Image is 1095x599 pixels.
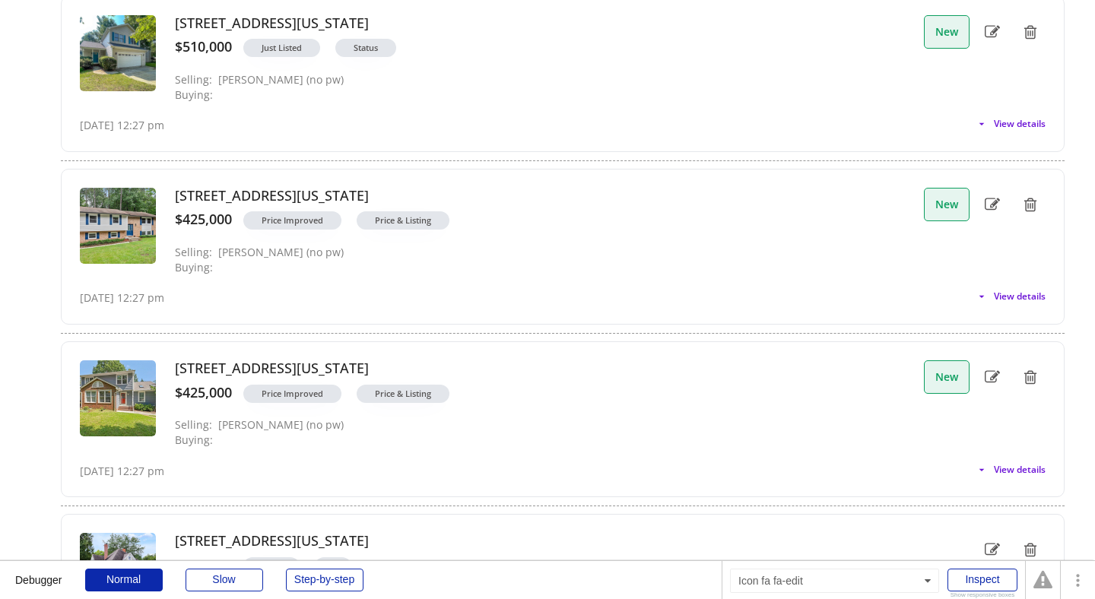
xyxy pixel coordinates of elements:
div: Buying: [175,89,233,102]
button: New [924,188,970,221]
div: [DATE] 12:27 pm [80,290,164,306]
button: View details [976,118,1046,130]
div: Show responsive boxes [947,592,1017,598]
div: [DATE] 12:27 pm [80,118,164,133]
button: Status [335,39,396,57]
div: Icon fa fa-edit [730,569,939,593]
h3: [STREET_ADDRESS][US_STATE] [175,533,916,550]
h3: [STREET_ADDRESS][US_STATE] [175,15,916,32]
button: Price & Listing [357,385,449,403]
span: View details [994,119,1046,128]
h3: [STREET_ADDRESS][US_STATE] [175,188,916,204]
div: $425,000 [175,211,232,228]
img: 20250806133933782137000000-o.jpg [80,15,156,91]
button: Sold! [243,557,300,575]
button: Just Listed [243,39,320,57]
span: View details [994,292,1046,301]
button: Price Improved [243,211,341,230]
button: Price & Listing [357,211,449,230]
div: Selling: [PERSON_NAME] (no pw) [175,74,344,87]
h3: [STREET_ADDRESS][US_STATE] [175,360,916,377]
div: $425,000 [175,385,232,401]
div: Debugger [15,561,62,585]
div: $595,000 [175,557,232,574]
div: Selling: [PERSON_NAME] (no pw) [175,419,344,432]
img: 20250617171415850843000000-o.jpg [80,360,156,436]
button: Price Improved [243,385,341,403]
button: View details [976,290,1046,303]
span: View details [994,465,1046,474]
div: [DATE] 12:27 pm [80,464,164,479]
div: Inspect [947,569,1017,591]
div: Slow [186,569,263,591]
div: Step-by-step [286,569,363,591]
div: $510,000 [175,39,232,55]
div: Buying: [175,434,233,447]
button: New [924,360,970,394]
div: Selling: [PERSON_NAME] (no pw) [175,246,344,259]
img: 20250529191955355798000000-o.jpg [80,188,156,264]
div: Normal [85,569,163,591]
div: Buying: [175,261,233,274]
button: New [924,15,970,49]
button: View details [976,464,1046,476]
